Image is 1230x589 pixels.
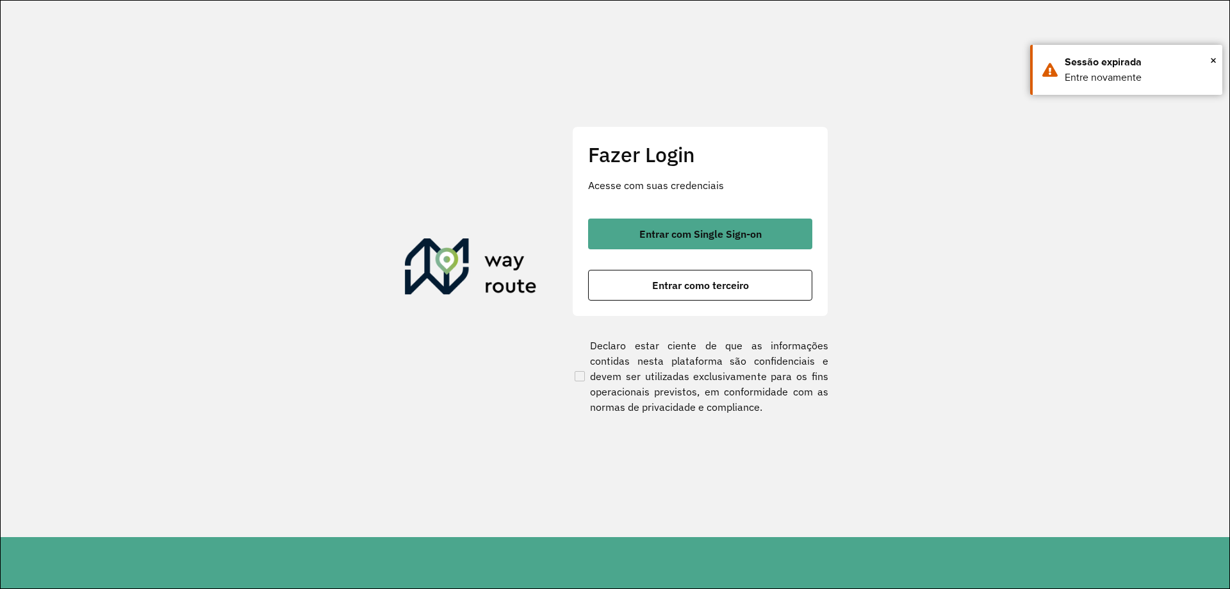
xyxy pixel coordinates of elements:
h2: Fazer Login [588,142,812,167]
button: button [588,219,812,249]
div: Entre novamente [1065,70,1213,85]
img: Roteirizador AmbevTech [405,238,537,300]
button: Close [1210,51,1217,70]
button: button [588,270,812,301]
span: Entrar como terceiro [652,280,749,290]
span: × [1210,51,1217,70]
div: Sessão expirada [1065,54,1213,70]
p: Acesse com suas credenciais [588,178,812,193]
span: Entrar com Single Sign-on [639,229,762,239]
label: Declaro estar ciente de que as informações contidas nesta plataforma são confidenciais e devem se... [572,338,828,415]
